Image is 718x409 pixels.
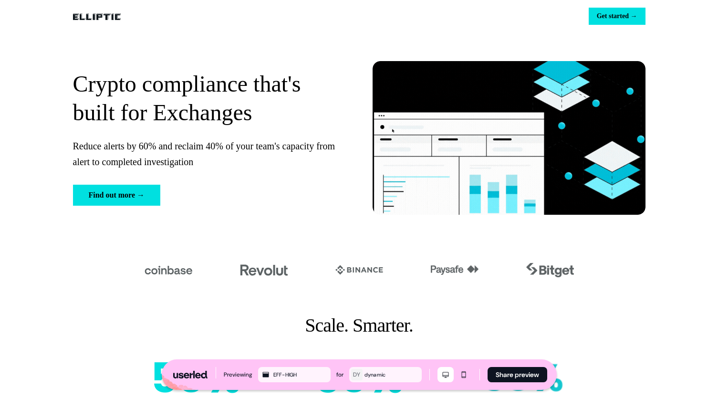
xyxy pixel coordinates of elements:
button: Desktop mode [437,367,454,382]
p: Scale. Smarter. [219,311,500,340]
div: for [336,370,343,379]
button: Find out more → [73,185,160,206]
div: Previewing [224,370,252,379]
div: DY [353,370,360,379]
div: dynamic [364,370,420,379]
button: Mobile mode [456,367,472,382]
p: Crypto compliance that's built for Exchanges [73,70,346,127]
div: EFF-HIGH [273,370,329,379]
p: Reduce alerts by 60% and reclaim 40% of your team's capacity from alert to completed investigation [73,138,346,169]
button: Get started → [589,8,645,25]
button: Share preview [488,367,547,382]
